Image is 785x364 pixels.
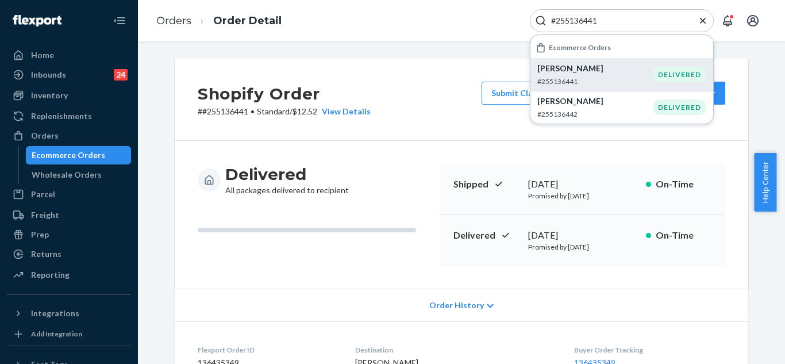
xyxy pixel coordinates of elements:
[7,107,131,125] a: Replenishments
[225,164,349,196] div: All packages delivered to recipient
[656,229,711,242] p: On-Time
[7,127,131,145] a: Orders
[198,106,371,117] p: # #255136441 / $12.52
[7,225,131,244] a: Prep
[537,63,653,74] p: [PERSON_NAME]
[317,106,371,117] button: View Details
[31,269,70,281] div: Reporting
[453,178,519,191] p: Shipped
[114,69,128,81] div: 24
[26,146,132,164] a: Ecommerce Orders
[156,14,191,27] a: Orders
[31,49,54,61] div: Home
[251,106,255,116] span: •
[7,86,131,105] a: Inventory
[537,76,653,86] p: #255136441
[453,229,519,242] p: Delivered
[31,130,59,141] div: Orders
[574,345,725,355] dt: Buyer Order Tracking
[429,300,484,311] span: Order History
[741,9,764,32] button: Open account menu
[547,15,688,26] input: Search Input
[198,82,371,106] h2: Shopify Order
[528,178,637,191] div: [DATE]
[31,209,59,221] div: Freight
[716,9,739,32] button: Open notifications
[31,90,68,101] div: Inventory
[147,4,291,38] ol: breadcrumbs
[7,66,131,84] a: Inbounds24
[13,15,61,26] img: Flexport logo
[7,185,131,204] a: Parcel
[108,9,131,32] button: Close Navigation
[32,169,102,181] div: Wholesale Orders
[26,166,132,184] a: Wholesale Orders
[528,242,637,252] p: Promised by [DATE]
[528,229,637,242] div: [DATE]
[31,329,82,339] div: Add Integration
[31,69,66,81] div: Inbounds
[537,109,653,119] p: #255136442
[32,150,105,161] div: Ecommerce Orders
[7,327,131,341] a: Add Integration
[31,308,79,319] div: Integrations
[535,15,547,26] svg: Search Icon
[7,266,131,284] a: Reporting
[257,106,290,116] span: Standard
[653,67,706,82] div: DELIVERED
[653,99,706,115] div: DELIVERED
[7,304,131,323] button: Integrations
[355,345,556,355] dt: Destination
[754,153,776,212] button: Help Center
[31,110,92,122] div: Replenishments
[31,248,61,260] div: Returns
[549,44,611,51] h6: Ecommerce Orders
[31,189,55,200] div: Parcel
[213,14,282,27] a: Order Detail
[537,95,653,107] p: [PERSON_NAME]
[225,164,349,185] h3: Delivered
[7,46,131,64] a: Home
[482,82,552,105] button: Submit Claim
[31,229,49,240] div: Prep
[528,191,637,201] p: Promised by [DATE]
[7,206,131,224] a: Freight
[656,178,711,191] p: On-Time
[697,15,709,27] button: Close Search
[7,245,131,263] a: Returns
[198,345,337,355] dt: Flexport Order ID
